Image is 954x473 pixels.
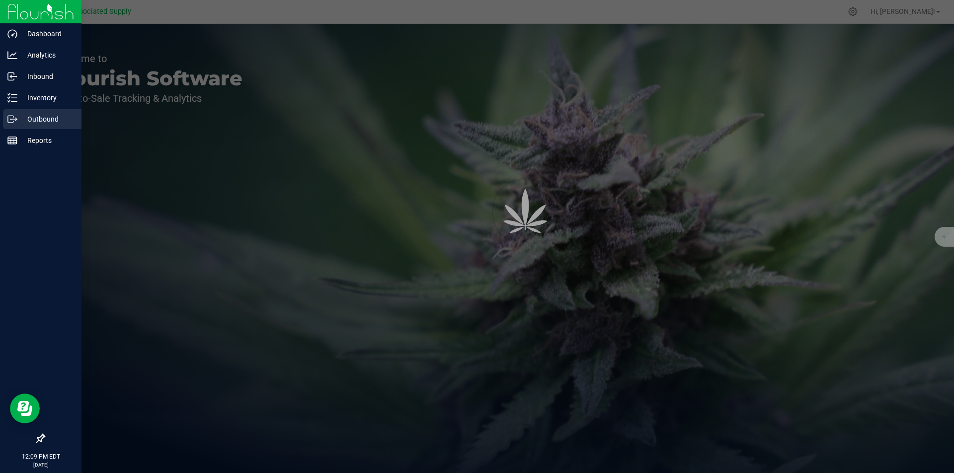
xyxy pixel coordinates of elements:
inline-svg: Analytics [7,50,17,60]
p: Analytics [17,49,77,61]
p: Dashboard [17,28,77,40]
inline-svg: Inbound [7,71,17,81]
p: Inbound [17,70,77,82]
p: Inventory [17,92,77,104]
iframe: Resource center [10,394,40,423]
p: 12:09 PM EDT [4,452,77,461]
inline-svg: Reports [7,135,17,145]
inline-svg: Dashboard [7,29,17,39]
inline-svg: Inventory [7,93,17,103]
p: Reports [17,135,77,146]
p: Outbound [17,113,77,125]
p: [DATE] [4,461,77,469]
inline-svg: Outbound [7,114,17,124]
